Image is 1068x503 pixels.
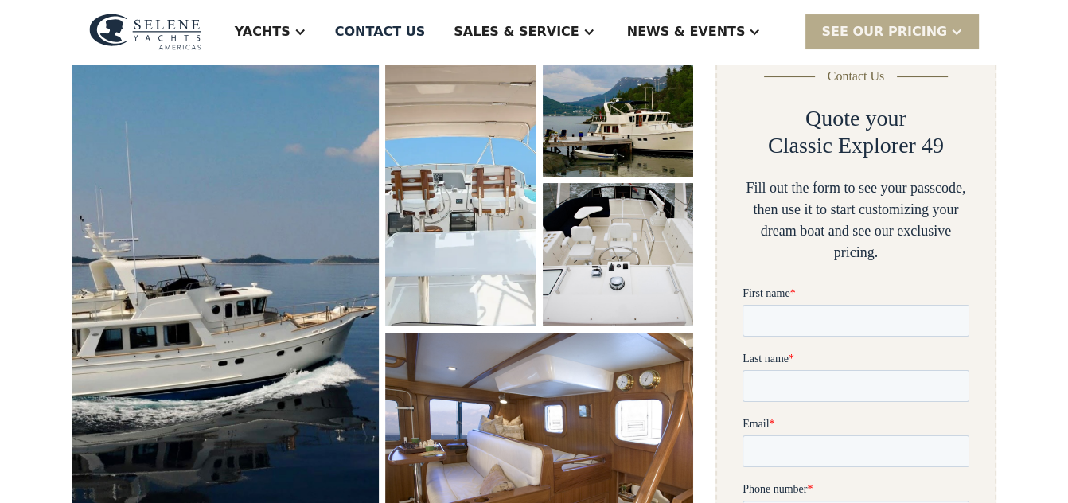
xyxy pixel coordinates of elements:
div: Fill out the form to see your passcode, then use it to start customizing your dream boat and see ... [743,177,969,263]
h2: Classic Explorer 49 [768,132,944,159]
a: open lightbox [543,33,693,177]
img: logo [89,14,201,50]
div: News & EVENTS [627,22,746,41]
h2: Quote your [805,105,906,132]
a: open lightbox [543,183,693,326]
img: 50 foot motor yacht [543,33,693,177]
div: Sales & Service [454,22,579,41]
div: Yachts [235,22,290,41]
a: open lightbox [385,33,536,326]
div: SEE Our Pricing [821,22,947,41]
div: SEE Our Pricing [805,14,979,49]
img: 50 foot motor yacht [543,183,693,326]
div: Contact US [335,22,426,41]
div: Contact Us [828,67,885,86]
